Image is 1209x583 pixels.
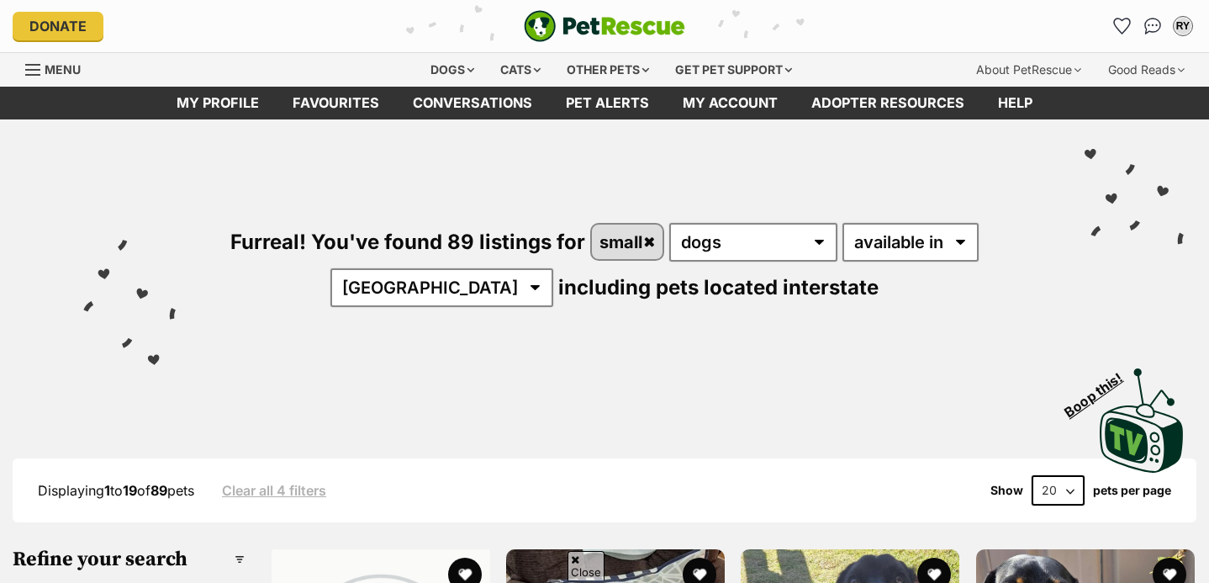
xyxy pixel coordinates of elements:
[160,87,276,119] a: My profile
[524,10,685,42] a: PetRescue
[1139,13,1166,40] a: Conversations
[488,53,552,87] div: Cats
[45,62,81,77] span: Menu
[964,53,1093,87] div: About PetRescue
[25,53,92,83] a: Menu
[230,230,585,254] span: Furreal! You've found 89 listings for
[276,87,396,119] a: Favourites
[666,87,795,119] a: My account
[38,482,194,499] span: Displaying to of pets
[990,484,1023,497] span: Show
[795,87,981,119] a: Adopter resources
[663,53,804,87] div: Get pet support
[1100,368,1184,473] img: PetRescue TV logo
[1100,353,1184,476] a: Boop this!
[13,548,245,571] h3: Refine your search
[150,482,167,499] strong: 89
[222,483,326,498] a: Clear all 4 filters
[1169,13,1196,40] button: My account
[1093,484,1171,497] label: pets per page
[549,87,666,119] a: Pet alerts
[396,87,549,119] a: conversations
[1096,53,1196,87] div: Good Reads
[558,275,879,299] span: including pets located interstate
[592,225,663,259] a: small
[1062,359,1139,420] span: Boop this!
[555,53,661,87] div: Other pets
[1144,18,1162,34] img: chat-41dd97257d64d25036548639549fe6c8038ab92f7586957e7f3b1b290dea8141.svg
[981,87,1049,119] a: Help
[524,10,685,42] img: logo-e224e6f780fb5917bec1dbf3a21bbac754714ae5b6737aabdf751b685950b380.svg
[104,482,110,499] strong: 1
[123,482,137,499] strong: 19
[419,53,486,87] div: Dogs
[13,12,103,40] a: Donate
[1175,18,1191,34] div: RY
[1109,13,1136,40] a: Favourites
[568,551,604,580] span: Close
[1109,13,1196,40] ul: Account quick links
